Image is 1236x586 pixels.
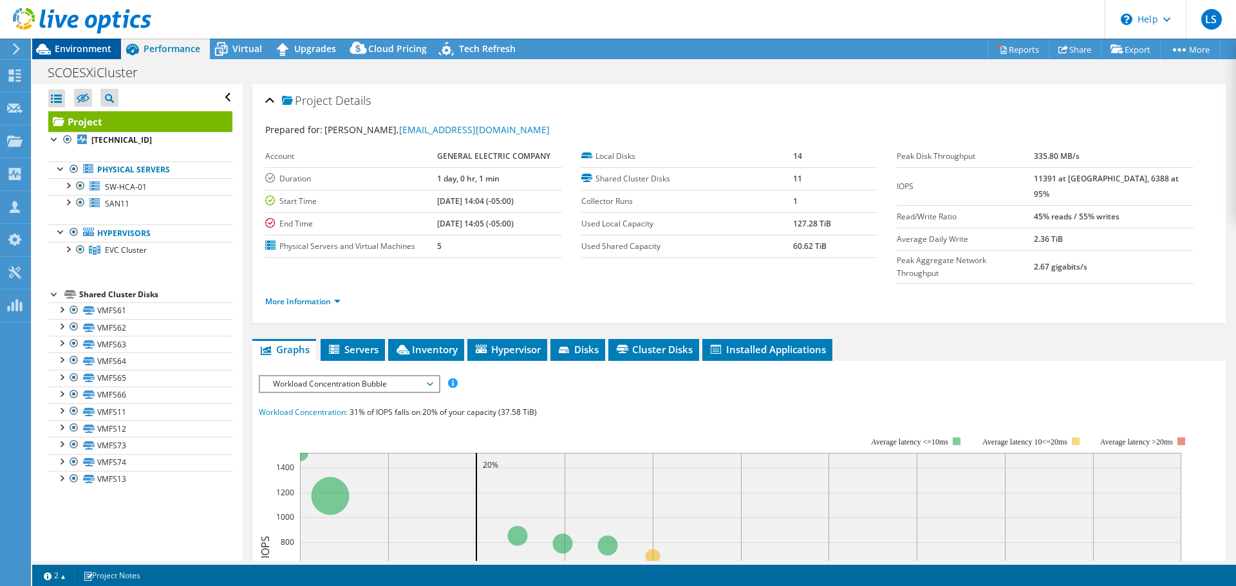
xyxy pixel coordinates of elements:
[276,487,294,498] text: 1200
[79,287,232,302] div: Shared Cluster Disks
[48,471,232,488] a: VMFS13
[48,178,232,195] a: SW-HCA-01
[276,511,294,522] text: 1000
[399,124,550,136] a: [EMAIL_ADDRESS][DOMAIN_NAME]
[265,217,437,230] label: End Time
[1160,39,1220,59] a: More
[48,454,232,471] a: VMFS74
[105,244,147,255] span: EVC Cluster
[988,39,1049,59] a: Reports
[437,218,514,229] b: [DATE] 14:05 (-05:00)
[871,437,948,446] tspan: Average latency <=10ms
[48,224,232,241] a: Hypervisors
[581,172,793,185] label: Shared Cluster Disks
[265,296,341,307] a: More Information
[324,124,550,136] span: [PERSON_NAME],
[48,132,232,149] a: [TECHNICAL_ID]
[581,195,793,208] label: Collector Runs
[1034,173,1179,199] b: 11391 at [GEOGRAPHIC_DATA], 6388 at 95%
[259,343,310,356] span: Graphs
[581,217,793,230] label: Used Local Capacity
[276,462,294,473] text: 1400
[48,387,232,403] a: VMFS66
[48,195,232,212] a: SAN11
[144,42,200,55] span: Performance
[335,93,371,108] span: Details
[48,242,232,259] a: EVC Cluster
[48,161,232,178] a: Physical Servers
[48,403,232,420] a: VMFS11
[281,536,294,547] text: 800
[793,241,827,252] b: 60.62 TiB
[350,407,537,417] span: 31% of IOPS falls on 20% of your capacity (37.58 TiB)
[1100,437,1173,446] text: Average latency >20ms
[459,42,516,55] span: Tech Refresh
[232,42,262,55] span: Virtual
[258,536,272,558] text: IOPS
[35,567,75,583] a: 2
[48,353,232,369] a: VMFS64
[793,173,802,184] b: 11
[793,151,802,161] b: 14
[48,420,232,437] a: VMFS12
[474,343,541,356] span: Hypervisor
[267,376,432,392] span: Workload Concentration Bubble
[437,173,500,184] b: 1 day, 0 hr, 1 min
[265,195,437,208] label: Start Time
[793,218,831,229] b: 127.28 TiB
[437,196,514,206] b: [DATE] 14:04 (-05:00)
[897,210,1034,223] label: Read/Write Ratio
[105,198,129,209] span: SAN11
[294,42,336,55] span: Upgrades
[1049,39,1101,59] a: Share
[55,42,111,55] span: Environment
[327,343,379,356] span: Servers
[897,233,1034,246] label: Average Daily Write
[615,343,693,356] span: Cluster Disks
[1034,261,1087,272] b: 2.67 gigabits/s
[48,437,232,453] a: VMFS73
[1121,14,1132,25] svg: \n
[1201,9,1222,30] span: LS
[42,66,158,80] h1: SCOESXiCluster
[105,181,147,192] span: SW-HCA-01
[282,95,332,107] span: Project
[793,196,798,206] b: 1
[483,459,498,470] text: 20%
[265,124,323,136] label: Prepared for:
[74,567,149,583] a: Project Notes
[48,319,232,336] a: VMFS62
[48,370,232,387] a: VMFS65
[265,150,437,163] label: Account
[1101,39,1161,59] a: Export
[1034,211,1119,222] b: 45% reads / 55% writes
[897,254,1034,280] label: Peak Aggregate Network Throughput
[1034,233,1063,244] b: 2.36 TiB
[581,240,793,253] label: Used Shared Capacity
[395,343,458,356] span: Inventory
[709,343,826,356] span: Installed Applications
[557,343,599,356] span: Disks
[91,134,152,145] b: [TECHNICAL_ID]
[897,150,1034,163] label: Peak Disk Throughput
[368,42,427,55] span: Cloud Pricing
[48,336,232,353] a: VMFS63
[581,150,793,163] label: Local Disks
[1034,151,1080,161] b: 335.80 MB/s
[259,407,348,417] span: Workload Concentration:
[48,302,232,319] a: VMFS61
[437,151,550,161] b: GENERAL ELECTRIC COMPANY
[265,172,437,185] label: Duration
[437,241,442,252] b: 5
[897,180,1034,193] label: IOPS
[265,240,437,253] label: Physical Servers and Virtual Machines
[982,437,1067,446] tspan: Average latency 10<=20ms
[48,111,232,132] a: Project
